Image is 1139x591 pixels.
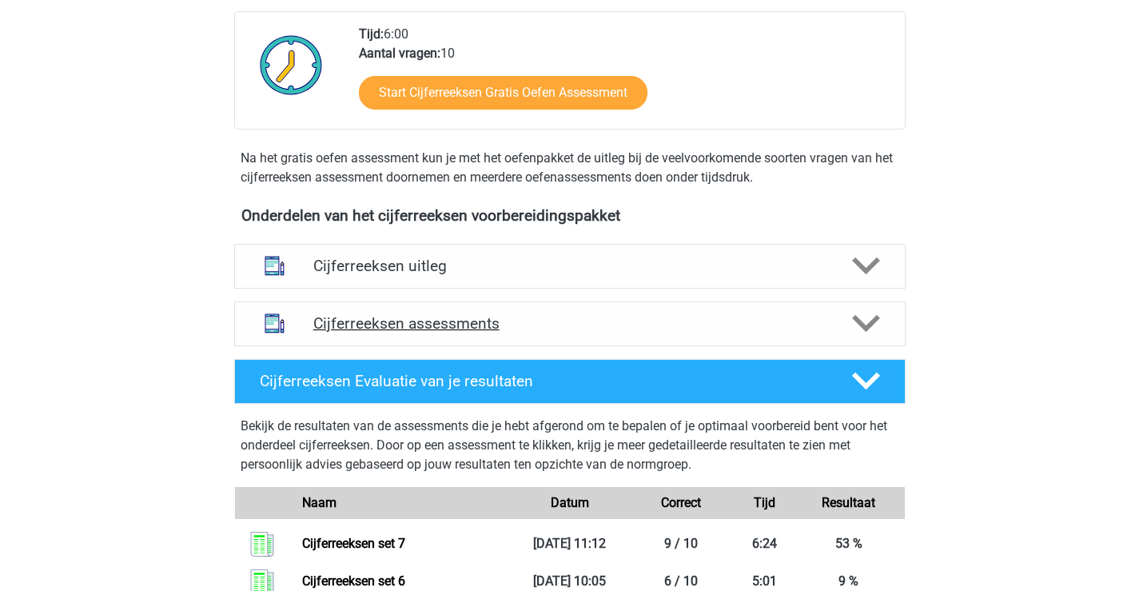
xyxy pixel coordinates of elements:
[290,493,513,513] div: Naam
[251,25,332,105] img: Klok
[241,417,899,474] p: Bekijk de resultaten van de assessments die je hebt afgerond om te bepalen of je optimaal voorber...
[737,493,793,513] div: Tijd
[313,314,826,333] h4: Cijferreeksen assessments
[793,493,905,513] div: Resultaat
[260,372,826,390] h4: Cijferreeksen Evaluatie van je resultaten
[359,46,440,61] b: Aantal vragen:
[234,149,906,187] div: Na het gratis oefen assessment kun je met het oefenpakket de uitleg bij de veelvoorkomende soorte...
[313,257,826,275] h4: Cijferreeksen uitleg
[302,573,405,589] a: Cijferreeksen set 6
[241,206,898,225] h4: Onderdelen van het cijferreeksen voorbereidingspakket
[254,246,295,286] img: cijferreeksen uitleg
[347,25,904,129] div: 6:00 10
[359,76,647,110] a: Start Cijferreeksen Gratis Oefen Assessment
[254,303,295,344] img: cijferreeksen assessments
[359,26,384,42] b: Tijd:
[514,493,626,513] div: Datum
[625,493,737,513] div: Correct
[302,536,405,551] a: Cijferreeksen set 7
[228,359,912,404] a: Cijferreeksen Evaluatie van je resultaten
[228,301,912,346] a: assessments Cijferreeksen assessments
[228,244,912,289] a: uitleg Cijferreeksen uitleg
